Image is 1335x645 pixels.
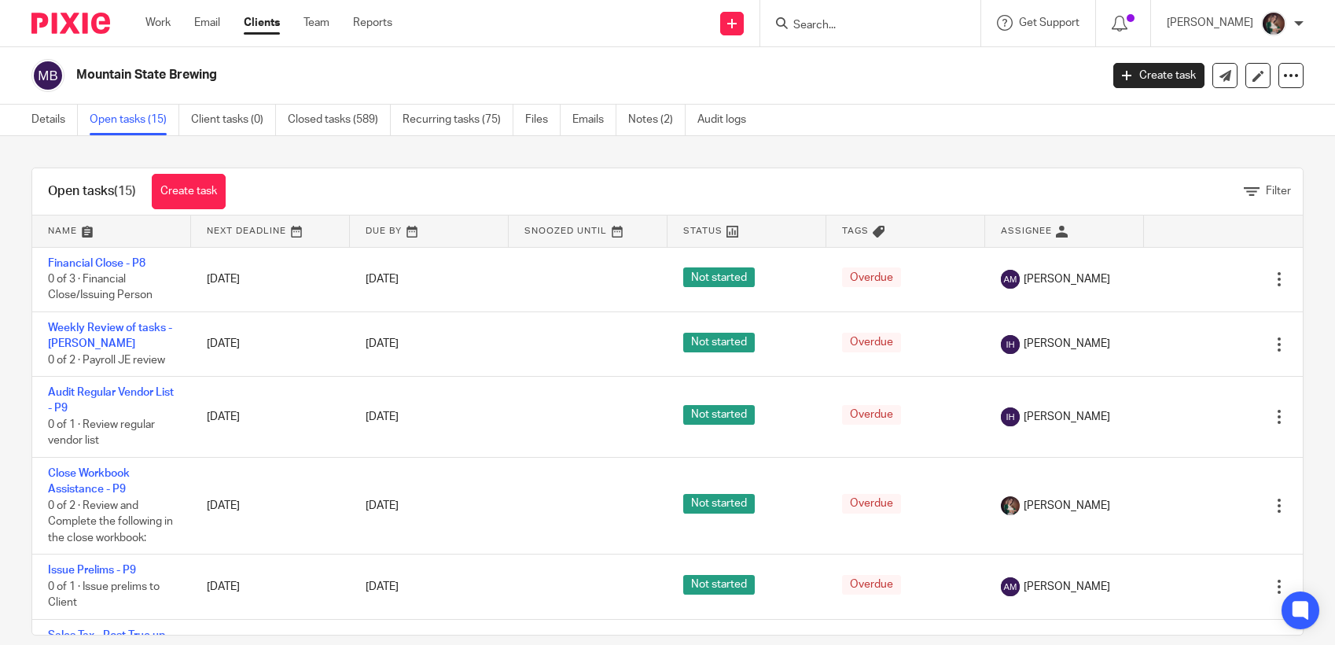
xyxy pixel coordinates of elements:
img: svg%3E [1001,335,1020,354]
a: Financial Close - P8 [48,258,145,269]
a: Files [525,105,561,135]
span: [DATE] [366,500,399,511]
span: Not started [683,333,755,352]
span: 0 of 3 · Financial Close/Issuing Person [48,274,153,301]
a: Close Workbook Assistance - P9 [48,468,130,495]
p: [PERSON_NAME] [1167,15,1253,31]
a: Details [31,105,78,135]
span: [PERSON_NAME] [1024,336,1110,352]
span: [DATE] [366,411,399,422]
a: Audit Regular Vendor List - P9 [48,387,174,414]
span: Overdue [842,405,901,425]
span: 0 of 1 · Review regular vendor list [48,419,155,447]
span: Filter [1266,186,1291,197]
a: Closed tasks (589) [288,105,391,135]
a: Audit logs [697,105,758,135]
span: Status [683,227,723,235]
a: Client tasks (0) [191,105,276,135]
img: svg%3E [1001,577,1020,596]
span: [PERSON_NAME] [1024,498,1110,514]
span: 0 of 2 · Payroll JE review [48,355,165,366]
span: [DATE] [366,581,399,592]
img: Pixie [31,13,110,34]
img: svg%3E [31,59,64,92]
h1: Open tasks [48,183,136,200]
a: Reports [353,15,392,31]
a: Team [303,15,329,31]
span: Overdue [842,333,901,352]
a: Work [145,15,171,31]
span: Not started [683,267,755,287]
span: Not started [683,405,755,425]
span: [PERSON_NAME] [1024,409,1110,425]
span: [PERSON_NAME] [1024,271,1110,287]
img: svg%3E [1001,270,1020,289]
span: 0 of 1 · Issue prelims to Client [48,581,160,609]
img: svg%3E [1001,407,1020,426]
span: Overdue [842,494,901,514]
a: Create task [1113,63,1204,88]
a: Notes (2) [628,105,686,135]
span: Not started [683,575,755,595]
span: Overdue [842,267,901,287]
a: Clients [244,15,280,31]
span: 0 of 2 · Review and Complete the following in the close workbook: [48,500,173,544]
span: [DATE] [366,274,399,285]
span: Overdue [842,575,901,595]
span: [PERSON_NAME] [1024,579,1110,595]
a: Weekly Review of tasks - [PERSON_NAME] [48,322,172,349]
a: Recurring tasks (75) [403,105,513,135]
h2: Mountain State Brewing [76,67,887,83]
td: [DATE] [191,247,350,311]
img: Profile%20picture%20JUS.JPG [1261,11,1286,36]
span: Get Support [1019,17,1079,28]
td: [DATE] [191,457,350,554]
a: Issue Prelims - P9 [48,565,136,576]
span: [DATE] [366,339,399,350]
a: Create task [152,174,226,209]
img: Profile%20picture%20JUS.JPG [1001,496,1020,515]
span: Snoozed Until [524,227,607,235]
span: Tags [842,227,869,235]
a: Email [194,15,220,31]
a: Open tasks (15) [90,105,179,135]
td: [DATE] [191,377,350,458]
a: Emails [572,105,616,135]
input: Search [792,19,933,33]
span: (15) [114,185,136,197]
span: Not started [683,494,755,514]
td: [DATE] [191,555,350,619]
td: [DATE] [191,311,350,376]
